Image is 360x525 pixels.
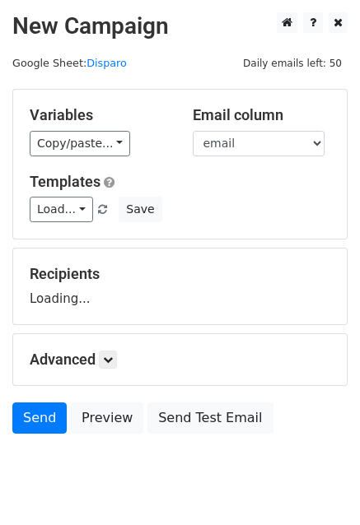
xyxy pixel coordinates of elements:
[30,265,330,283] h5: Recipients
[237,57,348,69] a: Daily emails left: 50
[119,197,161,222] button: Save
[237,54,348,72] span: Daily emails left: 50
[147,402,273,434] a: Send Test Email
[12,402,67,434] a: Send
[12,57,127,69] small: Google Sheet:
[30,265,330,308] div: Loading...
[30,351,330,369] h5: Advanced
[30,131,130,156] a: Copy/paste...
[30,173,101,190] a: Templates
[193,106,331,124] h5: Email column
[12,12,348,40] h2: New Campaign
[30,197,93,222] a: Load...
[71,402,143,434] a: Preview
[30,106,168,124] h5: Variables
[86,57,127,69] a: Disparo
